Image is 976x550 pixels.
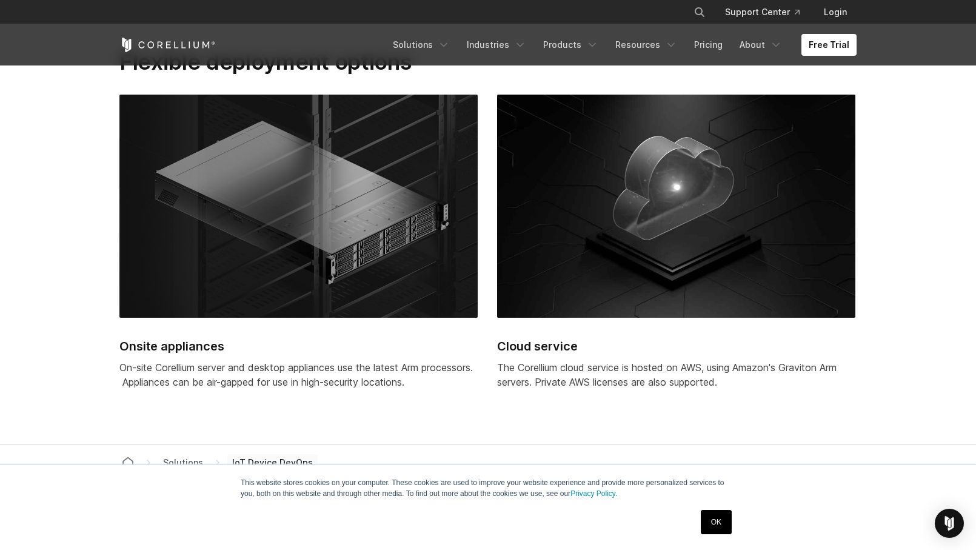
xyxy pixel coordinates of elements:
div: Open Intercom Messenger [935,509,964,538]
button: Search [689,1,710,23]
a: Support Center [715,1,809,23]
a: Solutions [386,34,457,56]
a: About [732,34,789,56]
a: Free Trial [801,34,857,56]
img: Corellium_Appliances_Thumbnail [119,95,478,318]
a: OK [701,510,732,534]
span: Solutions [158,455,208,470]
a: Industries [460,34,533,56]
h2: Onsite appliances [119,337,478,355]
div: Navigation Menu [679,1,857,23]
img: core-cloud [497,95,855,318]
a: Pricing [687,34,730,56]
div: On-site Corellium server and desktop appliances use the latest Arm processors. Appliances can be ... [119,360,478,389]
a: Corellium home [117,454,139,471]
div: Navigation Menu [386,34,857,56]
a: Resources [608,34,684,56]
a: Privacy Policy. [570,489,617,498]
p: This website stores cookies on your computer. These cookies are used to improve your website expe... [241,477,735,499]
span: IoT Device DevOps [227,454,318,471]
div: The Corellium cloud service is hosted on AWS, using Amazon's Graviton Arm servers. Private AWS li... [497,360,855,389]
h2: Cloud service [497,337,855,355]
a: Corellium Home [119,38,216,52]
a: Products [536,34,606,56]
a: Login [814,1,857,23]
div: Solutions [158,456,208,469]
